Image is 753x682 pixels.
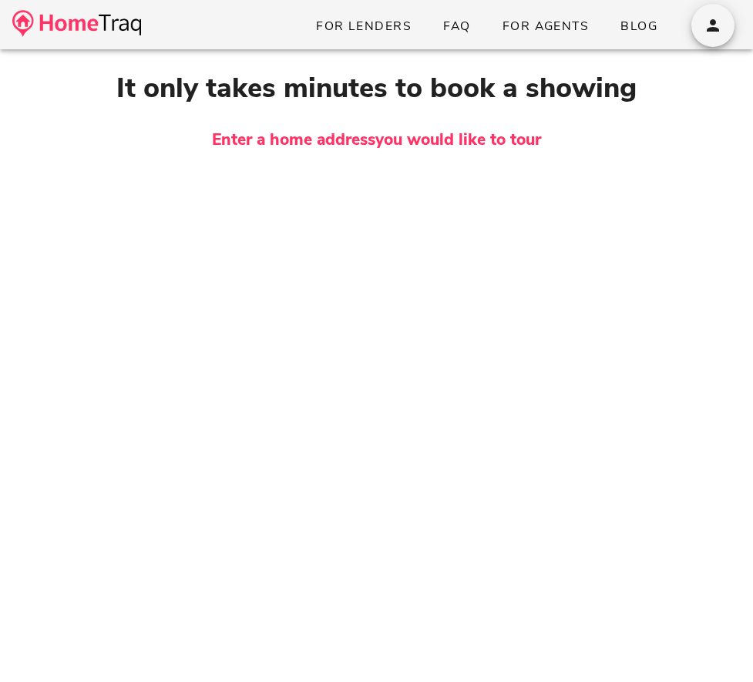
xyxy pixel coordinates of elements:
span: For Lenders [315,18,412,35]
span: It only takes minutes to book a showing [116,69,637,107]
iframe: Chat Widget [676,608,753,682]
a: For Lenders [303,12,424,40]
span: FAQ [442,18,471,35]
span: Blog [620,18,657,35]
a: FAQ [430,12,483,40]
h3: Enter a home address [39,128,714,153]
a: Blog [607,12,670,40]
span: you would like to tour [375,129,541,150]
a: For Agents [489,12,601,40]
span: For Agents [502,18,589,35]
img: desktop-logo.34a1112.png [12,10,141,37]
